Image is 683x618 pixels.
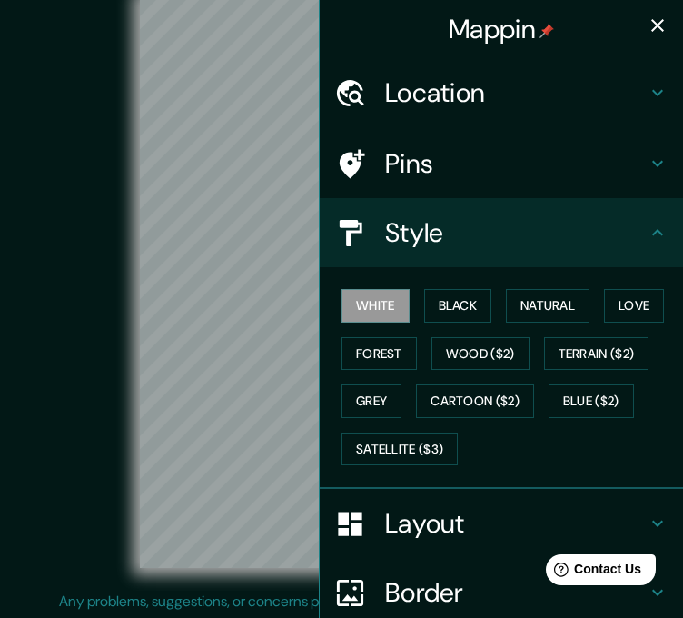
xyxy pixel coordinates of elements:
button: Blue ($2) [549,384,634,418]
div: Pins [320,129,683,198]
button: Black [424,289,492,323]
button: White [341,289,410,323]
button: Natural [506,289,589,323]
p: Any problems, suggestions, or concerns please email . [59,591,618,613]
iframe: Help widget launcher [521,547,663,598]
div: Style [320,198,683,267]
h4: Mappin [449,13,554,45]
h4: Border [385,576,647,609]
button: Forest [341,337,417,371]
h4: Style [385,216,647,249]
h4: Location [385,76,647,109]
button: Terrain ($2) [544,337,649,371]
button: Cartoon ($2) [416,384,534,418]
div: Layout [320,489,683,558]
div: Location [320,58,683,127]
button: Wood ($2) [431,337,530,371]
img: pin-icon.png [539,24,554,38]
h4: Pins [385,147,647,180]
button: Grey [341,384,401,418]
button: Satellite ($3) [341,433,458,466]
button: Love [604,289,664,323]
h4: Layout [385,507,647,540]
